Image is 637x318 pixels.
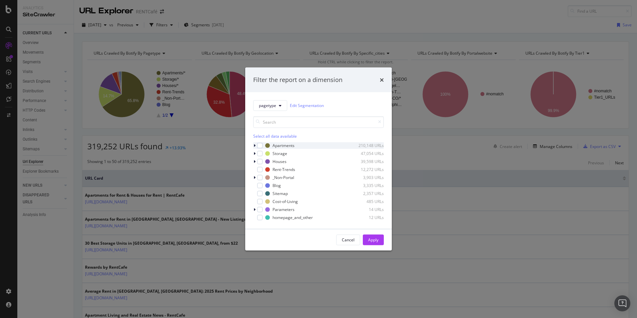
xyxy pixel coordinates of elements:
[351,175,384,180] div: 3,903 URLs
[273,175,294,180] div: _Non-Portal
[351,191,384,196] div: 2,357 URLs
[273,159,287,164] div: Houses
[259,103,276,108] span: pagetype
[273,151,287,156] div: Storage
[253,133,384,139] div: Select all data available
[273,191,288,196] div: Sitemap
[351,167,384,172] div: 12,272 URLs
[253,100,287,111] button: pagetype
[351,159,384,164] div: 39,598 URLs
[253,76,342,84] div: Filter the report on a dimension
[253,116,384,128] input: Search
[351,183,384,188] div: 3,335 URLs
[273,215,313,220] div: homepage_and_other
[351,215,384,220] div: 12 URLs
[614,295,630,311] div: Open Intercom Messenger
[273,183,281,188] div: Blog
[336,234,360,245] button: Cancel
[273,167,295,172] div: Rent-Trends
[273,207,295,212] div: Parameters
[245,68,392,251] div: modal
[363,234,384,245] button: Apply
[351,199,384,204] div: 485 URLs
[351,151,384,156] div: 47,054 URLs
[273,199,298,204] div: Cost-of-Living
[290,102,324,109] a: Edit Segmentation
[273,143,295,148] div: Apartments
[380,76,384,84] div: times
[368,237,378,243] div: Apply
[342,237,354,243] div: Cancel
[351,143,384,148] div: 210,148 URLs
[351,207,384,212] div: 14 URLs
